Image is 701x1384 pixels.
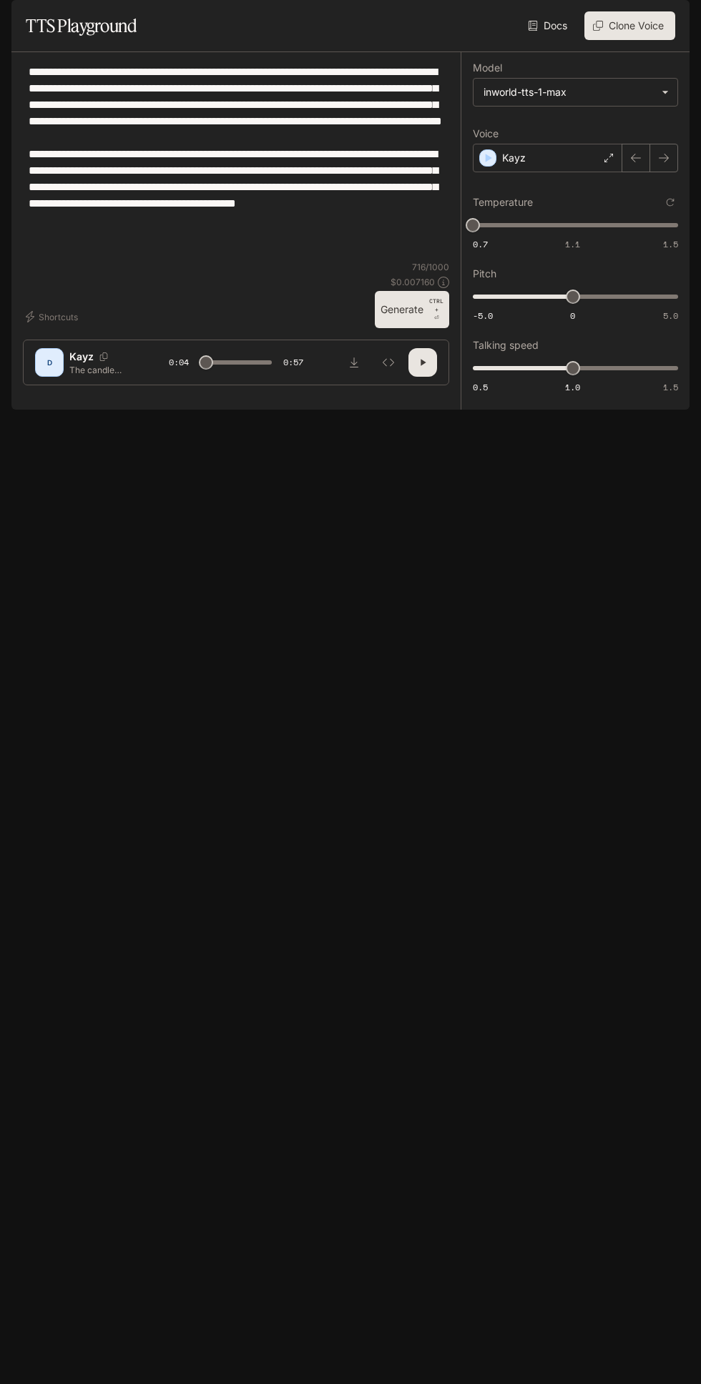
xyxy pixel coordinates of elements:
button: Clone Voice [584,11,675,40]
p: Temperature [473,197,533,207]
span: 0:04 [169,355,189,370]
button: GenerateCTRL +⏎ [375,291,449,328]
button: Shortcuts [23,305,84,328]
p: Voice [473,129,499,139]
p: Model [473,63,502,73]
button: Reset to default [662,194,678,210]
span: 0.7 [473,238,488,250]
span: 1.0 [565,381,580,393]
h1: TTS Playground [26,11,137,40]
span: 1.5 [663,381,678,393]
button: Copy Voice ID [94,352,114,361]
button: open drawer [11,7,36,33]
p: Kayz [502,151,526,165]
span: 5.0 [663,310,678,322]
p: ⏎ [429,297,443,322]
span: 1.1 [565,238,580,250]
span: 0 [570,310,575,322]
button: Download audio [340,348,368,377]
div: inworld-tts-1-max [484,85,655,99]
span: -5.0 [473,310,493,322]
div: inworld-tts-1-max [474,79,677,106]
div: D [38,351,61,374]
span: 0:57 [283,355,303,370]
p: Kayz [69,350,94,364]
span: 1.5 [663,238,678,250]
p: Pitch [473,269,496,279]
span: 0.5 [473,381,488,393]
button: Inspect [374,348,403,377]
p: CTRL + [429,297,443,314]
p: The candle burned low beside a sick child. In the dim light, the mother watched, praying that her... [69,364,134,376]
a: Docs [525,11,573,40]
p: Talking speed [473,340,539,350]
